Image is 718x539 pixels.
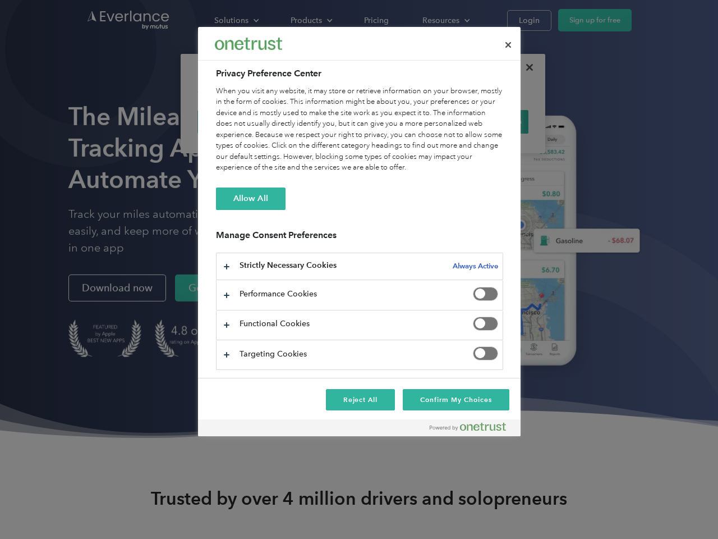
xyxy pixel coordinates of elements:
[496,33,521,57] button: Close
[215,38,282,49] img: Everlance
[198,27,521,436] div: Preference center
[215,33,282,55] div: Everlance
[216,188,286,210] button: Allow All
[216,230,503,247] h3: Manage Consent Preferences
[326,389,395,410] button: Reject All
[430,422,515,436] a: Powered by OneTrust Opens in a new Tab
[430,422,506,431] img: Powered by OneTrust Opens in a new Tab
[403,389,509,410] button: Confirm My Choices
[216,67,503,80] h2: Privacy Preference Center
[198,27,521,436] div: Privacy Preference Center
[216,86,503,173] div: When you visit any website, it may store or retrieve information on your browser, mostly in the f...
